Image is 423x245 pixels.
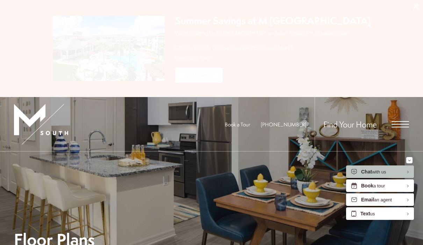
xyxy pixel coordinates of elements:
[53,16,165,81] img: Summer Savings at M South Apartments
[323,119,377,130] a: Find Your Home
[175,55,371,61] div: Restrictions Apply!
[175,68,223,83] a: Learn More!
[261,121,306,128] a: Call Us at 813-570-8014
[175,29,371,51] p: We're Offering Up To ONE MONTH FREE on Select Homes For A Limited Time!* Call Our Friendly Leasin...
[14,104,68,144] img: MSouth
[392,121,409,127] button: Open Menu
[175,14,371,28] div: Summer Savings at M [GEOGRAPHIC_DATA]
[225,121,250,128] a: Book a Tour
[261,121,306,128] span: [PHONE_NUMBER]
